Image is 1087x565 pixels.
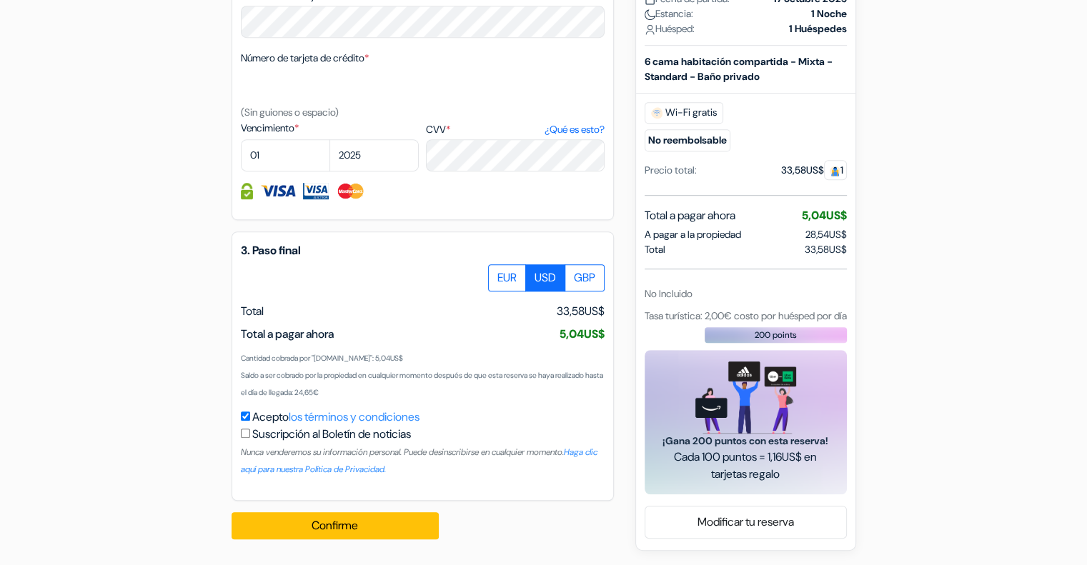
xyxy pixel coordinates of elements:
label: CVV [426,122,604,137]
label: Vencimiento [241,121,419,136]
span: Estancia: [645,6,693,21]
button: Confirme [232,512,439,539]
span: Total [645,242,665,257]
label: EUR [488,264,526,291]
img: user_icon.svg [645,24,655,35]
strong: 1 Huéspedes [789,21,847,36]
label: USD [525,264,565,291]
label: Acepto [252,409,420,426]
div: Basic radio toggle button group [489,264,605,291]
span: 200 points [755,329,797,341]
span: A pagar a la propiedad [645,227,741,242]
a: Modificar tu reserva [645,509,846,536]
a: ¿Qué es esto? [544,122,604,137]
small: Saldo a ser cobrado por la propiedad en cualquier momento después de que esta reserva se haya rea... [241,371,603,397]
div: 33,58US$ [781,163,847,178]
label: GBP [565,264,605,291]
span: Total a pagar ahora [241,326,334,341]
div: Precio total: [645,163,697,178]
a: Haga clic aquí para nuestra Política de Privacidad. [241,446,597,475]
span: 1 [824,160,847,180]
img: moon.svg [645,9,655,20]
a: los términos y condiciones [289,409,420,424]
b: 6 cama habitación compartida - Mixta - Standard - Baño privado [645,55,833,83]
small: Cantidad cobrada por "[DOMAIN_NAME]": 5,04US$ [241,354,403,363]
span: ¡Gana 200 puntos con esta reserva! [662,434,830,449]
label: Suscripción al Boletín de noticias [252,426,411,443]
img: guest.svg [830,166,840,176]
h5: 3. Paso final [241,244,605,257]
span: Cada 100 puntos = 1,16US$ en tarjetas regalo [662,449,830,483]
label: Número de tarjeta de crédito [241,51,369,66]
span: Huésped: [645,21,695,36]
span: 5,04US$ [560,326,605,341]
span: Total [241,304,264,319]
span: 33,58US$ [805,242,847,257]
img: Visa Electron [303,183,329,199]
div: No Incluido [645,286,847,301]
img: Visa [260,183,296,199]
span: 5,04US$ [802,208,847,223]
span: Tasa turística: 2,00€ costo por huésped por día [645,309,847,322]
small: No reembolsable [645,129,730,151]
small: (Sin guiones o espacio) [241,106,339,119]
small: Nunca venderemos su información personal. Puede desinscribirse en cualquier momento. [241,446,597,475]
span: Wi-Fi gratis [645,102,723,124]
strong: 1 Noche [811,6,847,21]
img: free_wifi.svg [651,107,662,119]
span: Total a pagar ahora [645,207,735,224]
img: gift_card_hero_new.png [695,361,796,434]
span: 28,54US$ [805,228,847,241]
img: Información de la Tarjeta de crédito totalmente protegida y encriptada [241,183,253,199]
span: 33,58US$ [557,303,605,320]
img: Master Card [336,183,365,199]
